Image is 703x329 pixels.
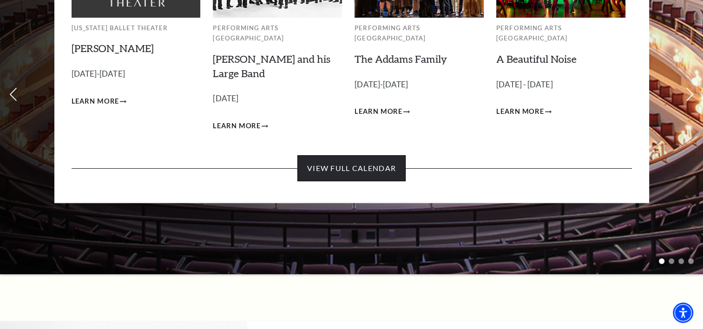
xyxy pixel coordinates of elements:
[213,92,342,105] p: [DATE]
[496,78,625,92] p: [DATE] - [DATE]
[72,67,201,81] p: [DATE]-[DATE]
[213,120,268,132] a: Learn More Lyle Lovett and his Large Band
[72,23,201,33] p: [US_STATE] Ballet Theater
[72,96,127,107] a: Learn More Peter Pan
[496,106,552,118] a: Learn More A Beautiful Noise
[213,53,330,79] a: [PERSON_NAME] and his Large Band
[496,106,544,118] span: Learn More
[297,155,406,181] a: View Full Calendar
[496,23,625,44] p: Performing Arts [GEOGRAPHIC_DATA]
[213,23,342,44] p: Performing Arts [GEOGRAPHIC_DATA]
[72,96,119,107] span: Learn More
[496,53,577,65] a: A Beautiful Noise
[355,23,484,44] p: Performing Arts [GEOGRAPHIC_DATA]
[355,53,447,65] a: The Addams Family
[673,303,693,323] div: Accessibility Menu
[355,106,410,118] a: Learn More The Addams Family
[72,42,154,54] a: [PERSON_NAME]
[355,78,484,92] p: [DATE]-[DATE]
[355,106,402,118] span: Learn More
[213,120,261,132] span: Learn More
